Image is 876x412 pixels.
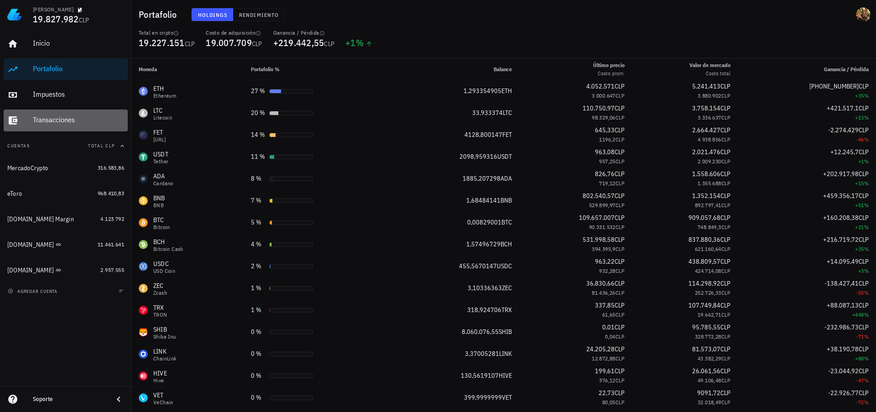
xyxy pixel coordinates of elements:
span: 1885,207298 [463,174,501,183]
span: 0,04 [605,333,615,340]
span: CLP [615,158,625,165]
div: Litecoin [153,115,172,120]
span: CLP [721,158,730,165]
span: CLP [720,126,730,134]
span: 26.061,56 [692,367,720,375]
div: 8 % [251,174,266,183]
div: TRON [153,312,167,318]
span: % [864,311,869,318]
div: Costo de adquisición [206,29,262,37]
span: % [864,267,869,274]
span: ADA [501,174,512,183]
div: FET [153,128,166,137]
span: CLP [720,104,730,112]
span: CLP [859,235,869,244]
span: 328.772,28 [695,333,721,340]
div: FET-icon [139,130,148,140]
div: ZEC [153,281,167,290]
span: 1.352.154 [692,192,720,200]
span: -22.926,77 [828,389,859,397]
div: SHIB [153,325,176,334]
span: CLP [859,279,869,287]
span: 957,25 [599,158,615,165]
span: CLP [859,323,869,331]
span: 1.558.606 [692,170,720,178]
span: BCH [501,240,512,248]
span: 4.938.856 [698,136,721,143]
div: USDT [153,150,168,159]
span: 802.540,57 [583,192,615,200]
span: 645,33 [595,126,615,134]
div: Valor de mercado [689,61,730,69]
span: CLP [859,345,869,353]
span: % [864,180,869,187]
span: 1,57496729 [466,240,501,248]
span: BTC [501,218,512,226]
span: 3,37005281 [465,349,499,358]
div: Tether [153,159,168,164]
span: % [864,245,869,252]
span: BNB [501,196,512,204]
div: eToro [7,190,22,198]
span: CLP [721,202,730,209]
div: ETH [153,84,176,93]
span: CLP [79,16,89,24]
a: eToro 968.410,83 [4,183,128,204]
span: +216.719,72 [823,235,859,244]
span: 3.336.637 [698,114,721,121]
div: 0 % [251,349,266,359]
div: USDC [153,259,175,268]
span: CLP [721,333,730,340]
span: 107.749,84 [688,301,720,309]
div: Costo total [689,69,730,78]
span: 394.395,9 [592,245,615,252]
span: CLP [615,333,625,340]
span: CLP [720,82,730,90]
div: ETH-icon [139,87,148,96]
span: CLP [615,257,625,266]
span: CLP [615,114,625,121]
span: CLP [859,257,869,266]
span: -2.274.429 [828,126,859,134]
span: CLP [720,214,730,222]
span: FET [502,130,512,139]
div: BNB [153,193,165,203]
span: CLP [859,104,869,112]
span: 531.998,58 [583,235,615,244]
div: BTC [153,215,170,224]
div: -55 [745,288,869,297]
span: [PHONE_NUMBER] [809,82,859,90]
span: Portafolio % [251,66,280,73]
span: 109.657.007 [579,214,615,222]
div: ZEC-icon [139,284,148,293]
a: Portafolio [4,58,128,80]
div: +1 [745,157,869,166]
div: BTC-icon [139,218,148,227]
span: CLP [615,279,625,287]
div: 2 % [251,261,266,271]
span: CLP [615,345,625,353]
h1: Portafolio [139,7,181,22]
a: [DOMAIN_NAME] 2.957.555 [4,259,128,281]
button: CuentasTotal CLP [4,135,128,157]
div: 1 % [251,283,266,293]
span: 24.205,28 [586,345,615,353]
span: 110.750,97 [583,104,615,112]
span: CLP [615,311,625,318]
span: % [864,202,869,209]
div: avatar [856,7,871,22]
div: 14 % [251,130,266,140]
button: Holdings [192,8,234,21]
div: [DOMAIN_NAME] Margin [7,215,74,223]
span: CLP [720,323,730,331]
div: 7 % [251,196,266,205]
span: 5.241.413 [692,82,720,90]
span: 252.726,33 [695,289,721,296]
span: CLP [720,192,730,200]
span: -138.427,41 [824,279,859,287]
span: 4.123.792 [100,215,124,222]
span: CLP [721,136,730,143]
div: Cardano [153,181,173,186]
div: Último precio [593,61,625,69]
span: -23.044,92 [828,367,859,375]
